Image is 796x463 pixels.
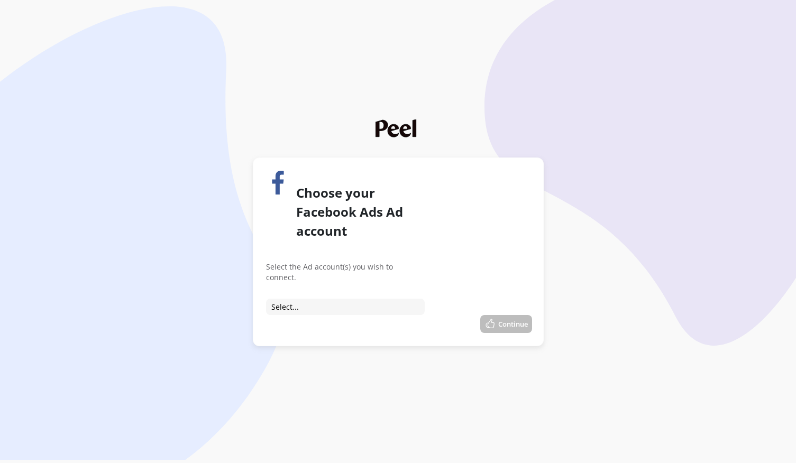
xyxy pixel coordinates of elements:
[266,171,290,195] img: source image
[480,315,532,333] button: Continue
[484,318,496,330] img: thumbs_up.svg
[296,183,425,240] h3: Choose your Facebook Ads Ad account
[266,262,425,283] h4: Select the Ad account(s) you wish to connect.
[376,119,420,137] img: Peel Center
